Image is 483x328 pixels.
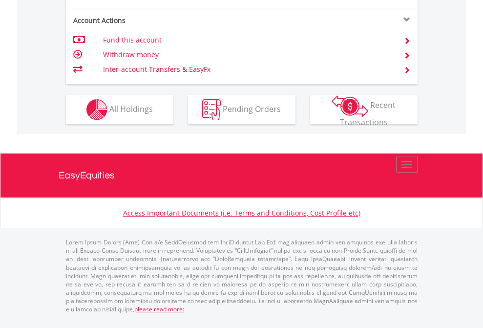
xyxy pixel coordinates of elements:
[103,47,392,62] td: Withdraw money
[123,208,360,218] a: Access Important Documents (i.e. Terms and Conditions, Cost Profile etc)
[66,238,418,313] p: Lorem Ipsum Dolors (Ame) Con a/e SeddOeiusmod tem InciDiduntut Lab Etd mag aliquaen admin veniamq...
[134,305,184,313] a: please read more:
[59,153,425,197] a: EasyEquities
[223,103,281,114] span: Pending Orders
[103,33,392,47] td: Fund this account
[66,95,173,124] button: All Holdings
[202,99,221,120] img: pending_instructions-wht.png
[188,95,295,124] button: Pending Orders
[103,62,392,77] td: Inter-account Transfers & EasyFx
[66,16,242,25] div: Account Actions
[109,103,153,114] span: All Holdings
[310,95,418,124] button: Recent Transactions
[332,95,368,117] img: transactions-zar-wht.png
[86,99,107,120] img: holdings-wht.png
